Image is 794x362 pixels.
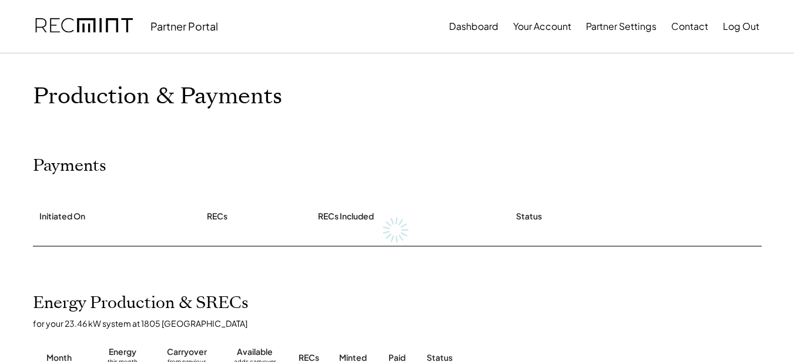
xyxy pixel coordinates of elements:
div: Partner Portal [150,19,218,33]
h1: Production & Payments [33,83,762,110]
div: Energy [109,346,136,358]
div: Available [237,346,273,358]
button: Contact [671,15,708,38]
div: Carryover [167,346,207,358]
div: Initiated On [39,211,85,222]
div: Status [516,211,542,222]
button: Your Account [513,15,571,38]
h2: Energy Production & SRECs [33,293,249,313]
button: Log Out [723,15,759,38]
div: RECs [207,211,227,222]
button: Partner Settings [586,15,656,38]
div: for your 23.46 kW system at 1805 [GEOGRAPHIC_DATA] [33,318,773,329]
img: recmint-logotype%403x.png [35,6,133,46]
h2: Payments [33,156,106,176]
div: RECs Included [318,211,374,222]
button: Dashboard [449,15,498,38]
